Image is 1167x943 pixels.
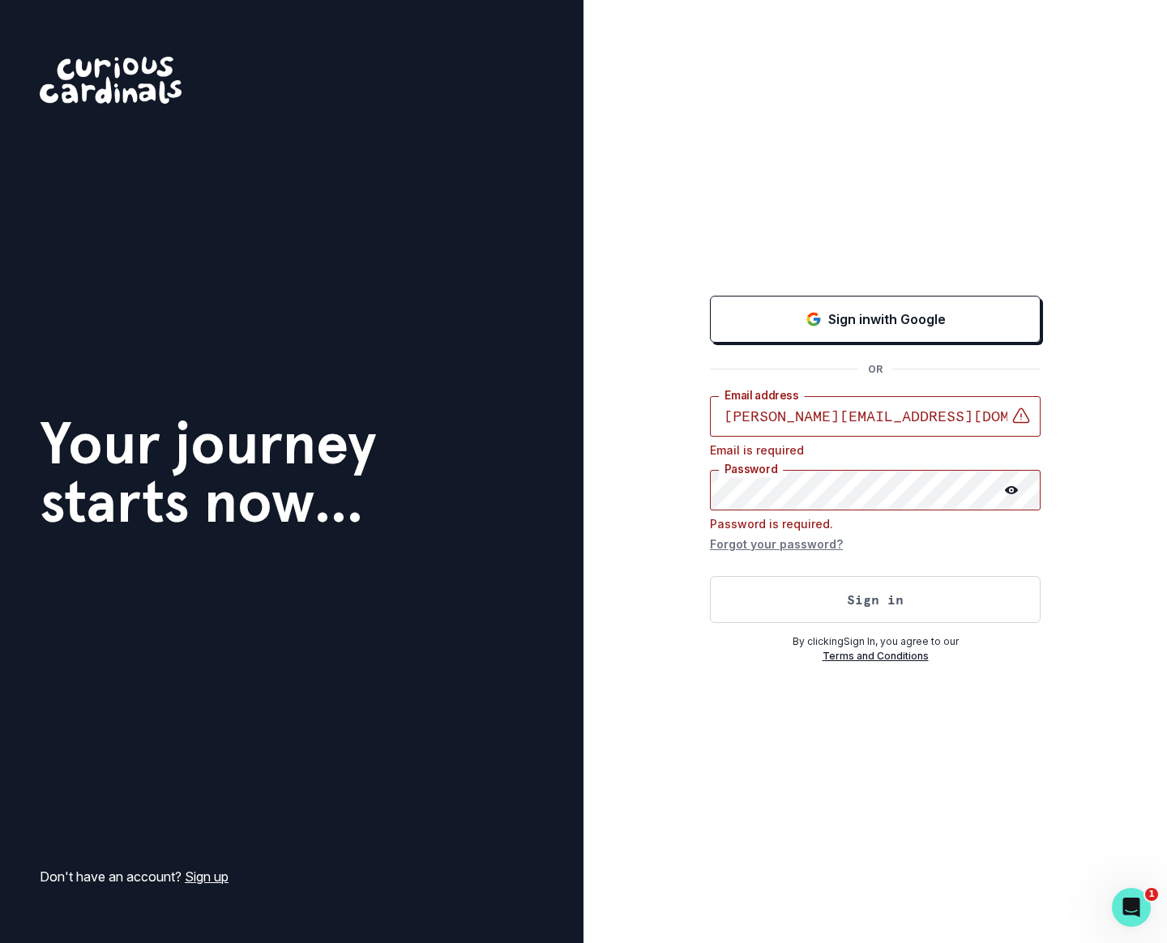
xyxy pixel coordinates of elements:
p: Sign in with Google [828,309,946,329]
button: Sign in [710,576,1041,623]
p: OR [858,362,892,377]
button: Forgot your password? [710,531,843,557]
div: Email is required [710,443,1041,457]
button: Sign in with Google (GSuite) [710,296,1041,343]
h1: Your journey starts now... [40,414,377,531]
a: Sign up [185,868,229,885]
iframe: Intercom live chat [1112,888,1151,927]
span: 1 [1145,888,1158,901]
p: By clicking Sign In , you agree to our [710,634,1041,649]
p: Don't have an account? [40,867,229,886]
img: Curious Cardinals Logo [40,57,182,104]
a: Terms and Conditions [823,650,929,662]
div: Password is required. [710,517,1041,531]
